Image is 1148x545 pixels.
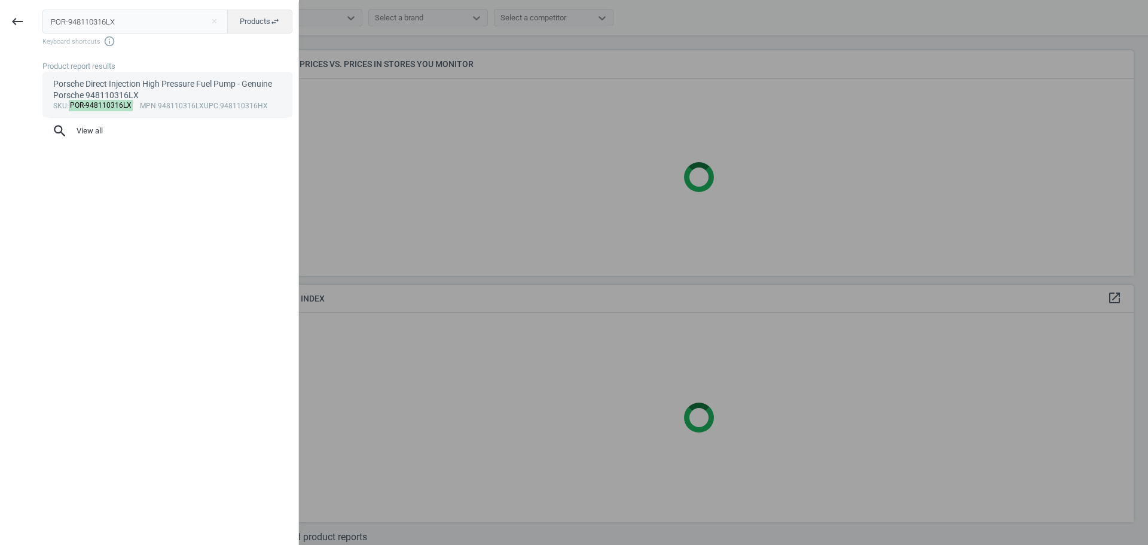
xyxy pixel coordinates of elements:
[103,35,115,47] i: info_outline
[4,8,31,36] button: keyboard_backspace
[240,16,280,27] span: Products
[69,100,133,111] mark: POR-948110316LX
[42,35,292,47] span: Keyboard shortcuts
[53,102,282,111] div: : :948110316LX :948110316HX
[53,78,282,102] div: Porsche Direct Injection High Pressure Fuel Pump - Genuine Porsche 948110316LX
[53,102,67,110] span: sku
[52,123,68,139] i: search
[42,61,298,72] div: Product report results
[270,17,280,26] i: swap_horiz
[10,14,25,29] i: keyboard_backspace
[42,118,292,144] button: searchView all
[52,123,283,139] span: View all
[205,16,223,27] button: Close
[140,102,156,110] span: mpn
[227,10,292,34] button: Productsswap_horiz
[204,102,218,110] span: upc
[42,10,228,34] input: Enter the SKU or product name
